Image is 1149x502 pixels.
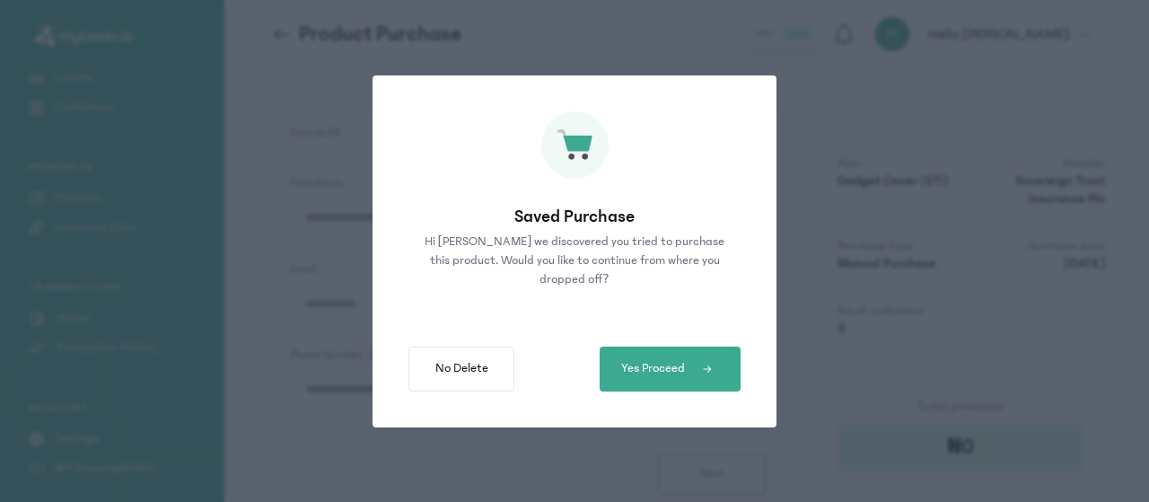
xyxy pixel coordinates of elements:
span: No Delete [435,359,488,378]
span: Yes Proceed [621,359,685,378]
p: Hi [PERSON_NAME] we discovered you tried to purchase this product. Would you like to continue fro... [424,233,725,289]
button: Yes Proceed [600,347,741,392]
p: Saved Purchase [408,204,741,229]
button: No Delete [408,347,514,392]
